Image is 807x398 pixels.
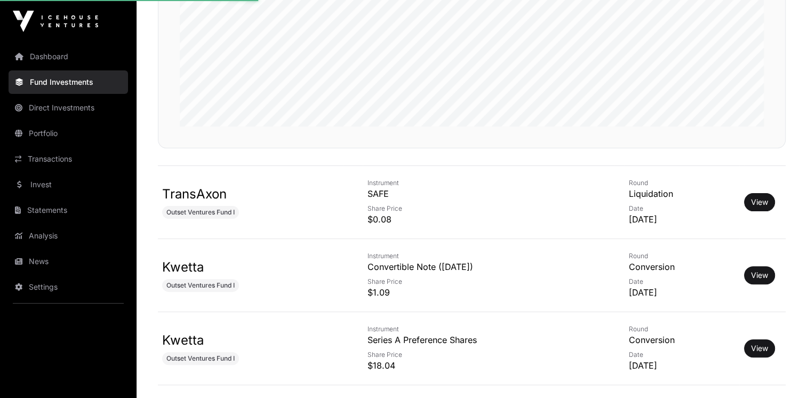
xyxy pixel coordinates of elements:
[629,325,735,333] p: Round
[629,359,735,372] p: [DATE]
[166,208,235,217] span: Outset Ventures Fund I
[367,260,610,273] p: Convertible Note ([DATE])
[9,250,128,273] a: News
[367,325,610,333] p: Instrument
[629,179,735,187] p: Round
[744,193,775,211] button: View
[9,45,128,68] a: Dashboard
[367,187,610,200] p: SAFE
[162,259,204,275] a: Kwetta
[9,70,128,94] a: Fund Investments
[367,252,610,260] p: Instrument
[9,224,128,248] a: Analysis
[367,286,610,299] p: $1.09
[367,359,610,372] p: $18.04
[744,266,775,284] button: View
[629,252,735,260] p: Round
[9,147,128,171] a: Transactions
[9,96,128,120] a: Direct Investments
[9,275,128,299] a: Settings
[162,186,227,202] a: TransAxon
[162,332,204,348] a: Kwetta
[166,354,235,363] span: Outset Ventures Fund I
[629,277,735,286] p: Date
[629,260,735,273] p: Conversion
[9,198,128,222] a: Statements
[367,213,610,226] p: $0.08
[9,122,128,145] a: Portfolio
[166,281,235,290] span: Outset Ventures Fund I
[744,339,775,357] button: View
[629,213,735,226] p: [DATE]
[751,343,768,354] a: View
[629,351,735,359] p: Date
[629,204,735,213] p: Date
[629,333,735,346] p: Conversion
[754,347,807,398] iframe: Chat Widget
[367,179,610,187] p: Instrument
[629,286,735,299] p: [DATE]
[9,173,128,196] a: Invest
[367,351,610,359] p: Share Price
[751,197,768,208] a: View
[367,333,610,346] p: Series A Preference Shares
[367,277,610,286] p: Share Price
[751,270,768,281] a: View
[13,11,98,32] img: Icehouse Ventures Logo
[629,187,735,200] p: Liquidation
[367,204,610,213] p: Share Price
